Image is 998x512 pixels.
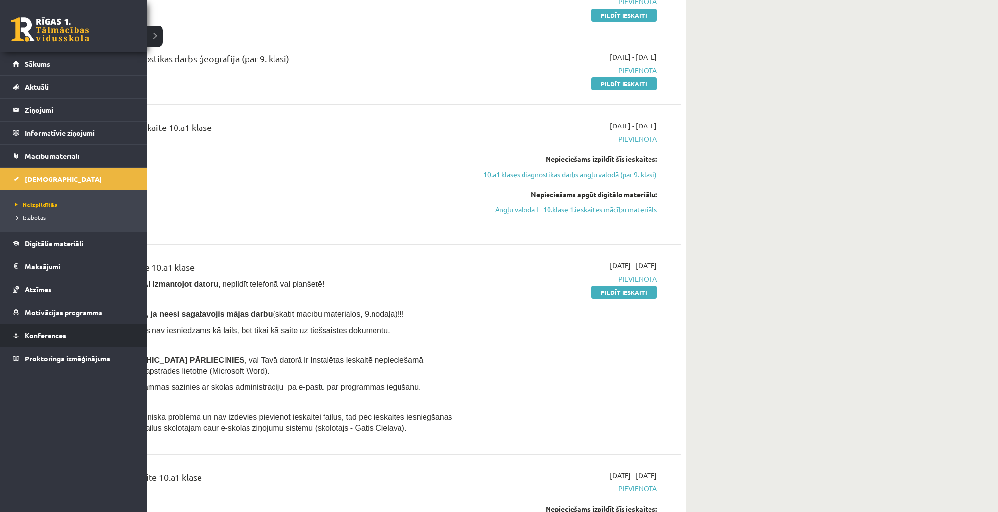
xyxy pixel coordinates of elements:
a: Neizpildītās [12,200,137,209]
a: Aktuāli [13,76,135,98]
a: Pildīt ieskaiti [591,286,657,299]
span: [DATE] - [DATE] [610,260,657,271]
a: Maksājumi [13,255,135,278]
span: Ja Tev nav šīs programmas sazinies ar skolas administrāciju pa e-pastu par programmas iegūšanu. [74,383,421,391]
span: Pievienota [472,484,657,494]
span: [DATE] - [DATE] [610,121,657,131]
div: Nepieciešams izpildīt šīs ieskaites: [472,154,657,164]
legend: Ziņojumi [25,99,135,121]
span: Pievienota [472,134,657,144]
a: Izlabotās [12,213,137,222]
span: - mājasdarbs nav iesniedzams kā fails, bet tikai kā saite uz tiešsaistes dokumentu. [74,326,390,334]
a: Mācību materiāli [13,145,135,167]
b: , TIKAI izmantojot datoru [125,280,218,288]
a: Sākums [13,52,135,75]
span: Izlabotās [12,213,46,221]
a: Angļu valoda I - 10.klase 1.ieskaites mācību materiāls [472,205,657,215]
a: Motivācijas programma [13,301,135,324]
span: Pirms [DEMOGRAPHIC_DATA] PĀRLIECINIES [74,356,245,364]
a: Digitālie materiāli [13,232,135,255]
div: Nepieciešams apgūt digitālo materiālu: [472,189,657,200]
a: Konferences [13,324,135,347]
a: Proktoringa izmēģinājums [13,347,135,370]
span: Motivācijas programma [25,308,102,317]
div: Ģeogrāfija 1. ieskaite 10.a1 klase [74,470,457,488]
legend: Maksājumi [25,255,135,278]
span: Aktuāli [25,82,49,91]
a: Rīgas 1. Tālmācības vidusskola [11,17,89,42]
span: (skatīt mācību materiālos, 9.nodaļa)!!! [273,310,404,318]
a: 10.a1 klases diagnostikas darbs angļu valodā (par 9. klasi) [472,169,657,179]
a: Pildīt ieskaiti [591,77,657,90]
span: Digitālie materiāli [25,239,83,248]
legend: Informatīvie ziņojumi [25,122,135,144]
span: [DATE] - [DATE] [610,52,657,62]
span: [DEMOGRAPHIC_DATA] [25,175,102,183]
span: Atzīmes [25,285,51,294]
span: , vai Tavā datorā ir instalētas ieskaitē nepieciešamā programma – teksta apstrādes lietotne (Micr... [74,356,423,375]
span: Sākums [25,59,50,68]
div: Datorika 1. ieskaite 10.a1 klase [74,260,457,279]
a: Ziņojumi [13,99,135,121]
a: Informatīvie ziņojumi [13,122,135,144]
span: Nesāc pildīt ieskaiti, ja neesi sagatavojis mājas darbu [74,310,273,318]
div: 10.a1 klases diagnostikas darbs ģeogrāfijā (par 9. klasi) [74,52,457,70]
span: Ja Tev ir radusies tehniska problēma un nav izdevies pievienot ieskaitei failus, tad pēc ieskaite... [74,413,452,432]
span: Konferences [25,331,66,340]
a: [DEMOGRAPHIC_DATA] [13,168,135,190]
span: Pievienota [472,274,657,284]
a: Atzīmes [13,278,135,301]
span: Neizpildītās [12,201,57,208]
span: Proktoringa izmēģinājums [25,354,110,363]
a: Pildīt ieskaiti [591,9,657,22]
span: Ieskaite jāpilda , nepildīt telefonā vai planšetē! [74,280,324,288]
div: Angļu valoda 1. ieskaite 10.a1 klase [74,121,457,139]
span: Mācību materiāli [25,152,79,160]
span: [DATE] - [DATE] [610,470,657,481]
span: Pievienota [472,65,657,76]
